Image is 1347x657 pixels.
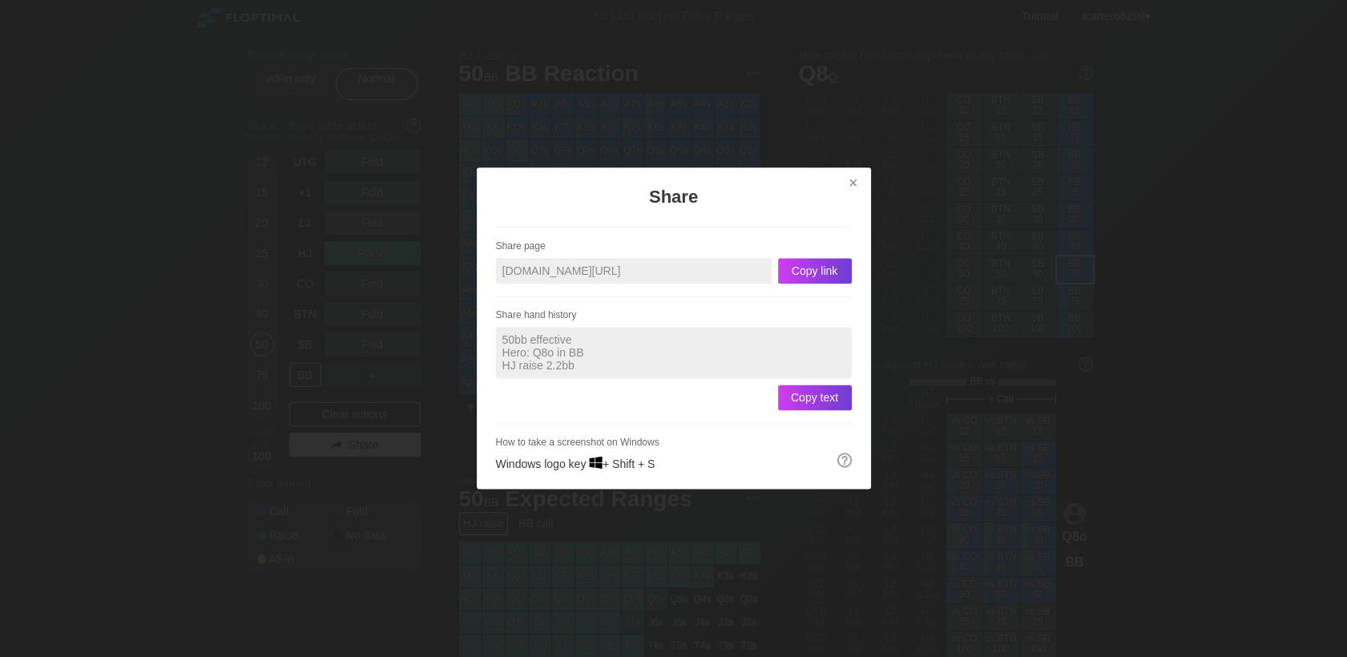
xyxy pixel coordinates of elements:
img: windows.9cbe39cc.svg [589,456,603,470]
div: Copy link [778,258,852,284]
div: Copy text [778,385,852,410]
div: How to take a screenshot on Windows [496,437,852,448]
div: 50bb effective Hero: Q8o in BB HJ raise 2.2bb [496,327,852,378]
img: help.32db89a4.svg [836,451,853,469]
div: Share page [496,240,852,252]
div: Share hand history [496,309,852,320]
div: [DOMAIN_NAME][URL] [496,258,772,284]
div: Windows logo key + Shift + S [496,227,852,470]
div: × [842,174,865,192]
h3: Share [554,187,794,208]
